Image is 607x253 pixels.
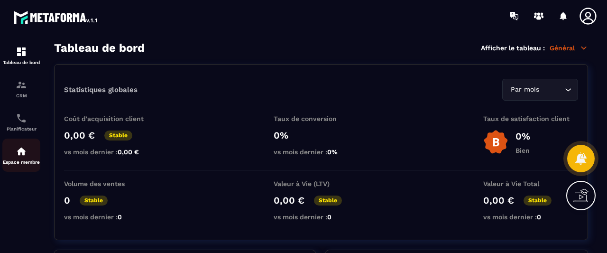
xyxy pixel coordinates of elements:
[483,195,514,206] p: 0,00 €
[515,131,530,142] p: 0%
[16,79,27,91] img: formation
[2,105,40,139] a: schedulerschedulerPlanificateur
[2,39,40,72] a: formationformationTableau de bord
[2,72,40,105] a: formationformationCRM
[2,126,40,131] p: Planificateur
[64,130,95,141] p: 0,00 €
[2,139,40,172] a: automationsautomationsEspace membre
[483,115,578,122] p: Taux de satisfaction client
[64,115,159,122] p: Coût d'acquisition client
[550,44,588,52] p: Général
[483,180,578,187] p: Valeur à Vie Total
[274,130,368,141] p: 0%
[274,213,368,221] p: vs mois dernier :
[64,180,159,187] p: Volume des ventes
[274,115,368,122] p: Taux de conversion
[118,213,122,221] span: 0
[483,213,578,221] p: vs mois dernier :
[16,46,27,57] img: formation
[118,148,139,156] span: 0,00 €
[16,112,27,124] img: scheduler
[327,148,338,156] span: 0%
[2,93,40,98] p: CRM
[54,41,145,55] h3: Tableau de bord
[64,85,138,94] p: Statistiques globales
[64,195,70,206] p: 0
[80,196,108,206] p: Stable
[481,44,545,52] p: Afficher le tableau :
[274,148,368,156] p: vs mois dernier :
[327,213,331,221] span: 0
[515,147,530,154] p: Bien
[104,131,132,141] p: Stable
[2,60,40,65] p: Tableau de bord
[64,213,159,221] p: vs mois dernier :
[524,196,552,206] p: Stable
[64,148,159,156] p: vs mois dernier :
[508,84,541,95] span: Par mois
[2,159,40,165] p: Espace membre
[16,146,27,157] img: automations
[537,213,541,221] span: 0
[13,9,99,26] img: logo
[483,130,508,155] img: b-badge-o.b3b20ee6.svg
[314,196,342,206] p: Stable
[274,195,304,206] p: 0,00 €
[274,180,368,187] p: Valeur à Vie (LTV)
[541,84,562,95] input: Search for option
[502,79,578,101] div: Search for option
